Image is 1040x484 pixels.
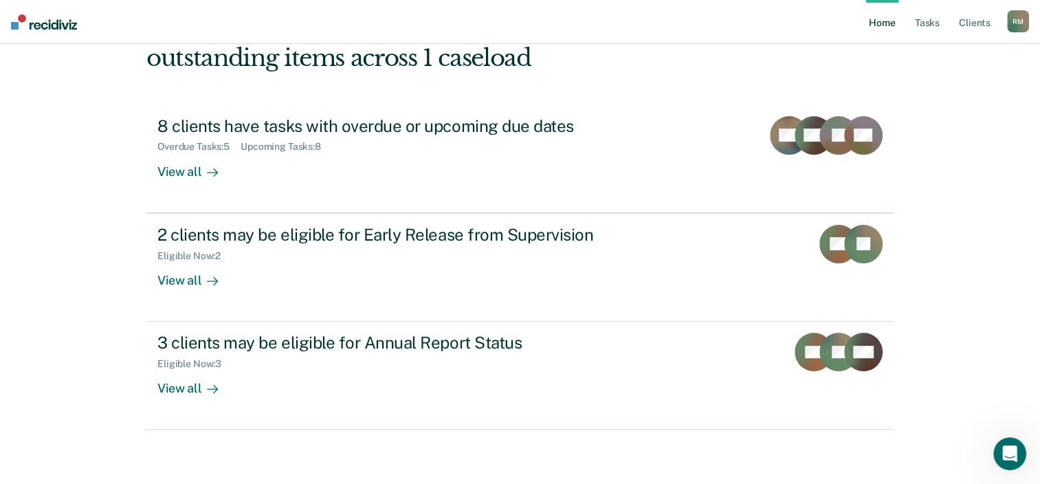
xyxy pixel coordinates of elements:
[157,333,640,353] div: 3 clients may be eligible for Annual Report Status
[157,358,232,370] div: Eligible Now : 3
[157,250,232,262] div: Eligible Now : 2
[1007,10,1029,32] div: R M
[157,261,234,288] div: View all
[1007,10,1029,32] button: RM
[993,437,1026,470] iframe: Intercom live chat
[157,141,241,153] div: Overdue Tasks : 5
[157,153,234,179] div: View all
[146,322,894,430] a: 3 clients may be eligible for Annual Report StatusEligible Now:3View all
[146,16,744,72] div: Hi, [PERSON_NAME]. We’ve found some outstanding items across 1 caseload
[146,213,894,322] a: 2 clients may be eligible for Early Release from SupervisionEligible Now:2View all
[157,225,640,245] div: 2 clients may be eligible for Early Release from Supervision
[241,141,332,153] div: Upcoming Tasks : 8
[157,116,640,136] div: 8 clients have tasks with overdue or upcoming due dates
[146,105,894,213] a: 8 clients have tasks with overdue or upcoming due datesOverdue Tasks:5Upcoming Tasks:8View all
[157,370,234,397] div: View all
[11,14,77,30] img: Recidiviz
